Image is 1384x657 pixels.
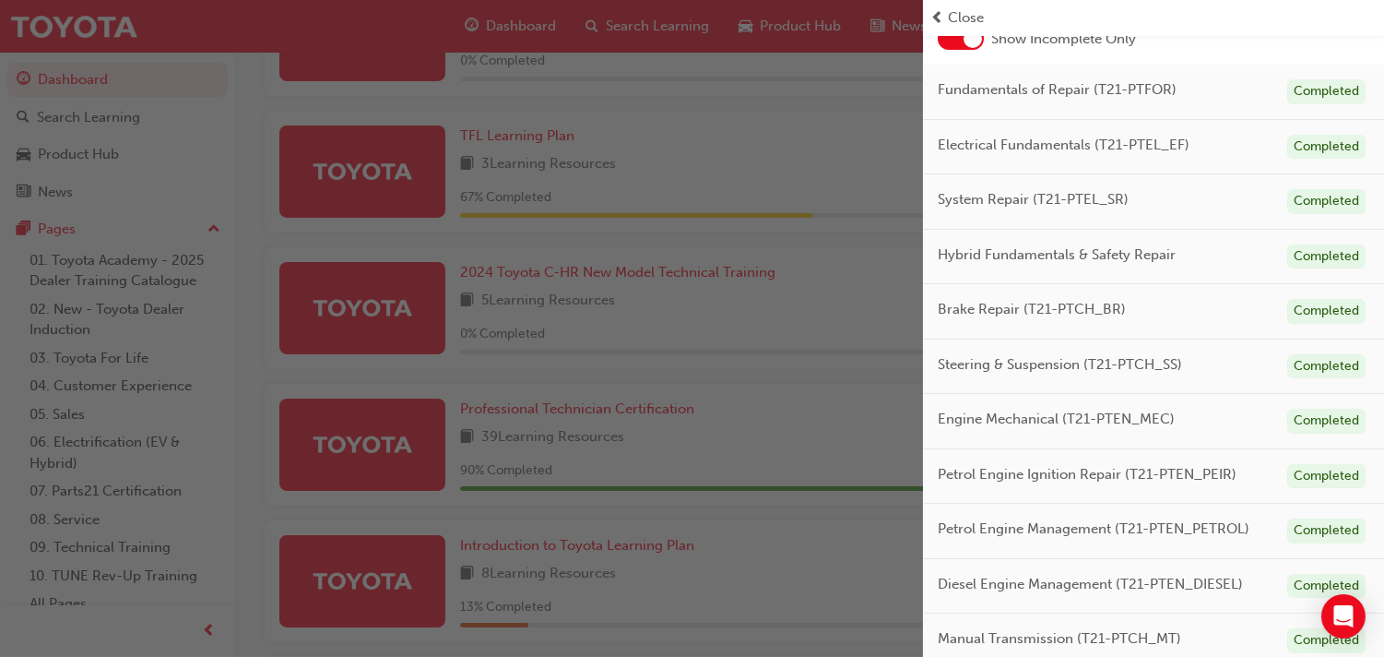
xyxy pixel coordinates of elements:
[1321,594,1366,639] div: Open Intercom Messenger
[938,409,1175,430] span: Engine Mechanical (T21-PTEN_MEC)
[1287,464,1366,489] div: Completed
[938,574,1243,595] span: Diesel Engine Management (T21-PTEN_DIESEL)
[1287,245,1366,269] div: Completed
[930,7,944,29] span: prev-icon
[1287,299,1366,324] div: Completed
[1287,79,1366,104] div: Completed
[938,354,1182,376] span: Steering & Suspension (T21-PTCH_SS)
[991,29,1136,50] span: Show Incomplete Only
[938,464,1236,485] span: Petrol Engine Ignition Repair (T21-PTEN_PEIR)
[1287,519,1366,544] div: Completed
[1287,135,1366,160] div: Completed
[1287,409,1366,434] div: Completed
[938,245,1176,266] span: Hybrid Fundamentals & Safety Repair
[938,628,1181,650] span: Manual Transmission (T21-PTCH_MT)
[930,7,1377,29] button: prev-iconClose
[938,189,1129,210] span: System Repair (T21-PTEL_SR)
[938,519,1249,540] span: Petrol Engine Management (T21-PTEN_PETROL)
[1287,189,1366,214] div: Completed
[1287,354,1366,379] div: Completed
[1287,628,1366,653] div: Completed
[938,79,1177,101] span: Fundamentals of Repair (T21-PTFOR)
[938,299,1126,320] span: Brake Repair (T21-PTCH_BR)
[948,7,984,29] span: Close
[1287,574,1366,599] div: Completed
[938,135,1189,156] span: Electrical Fundamentals (T21-PTEL_EF)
